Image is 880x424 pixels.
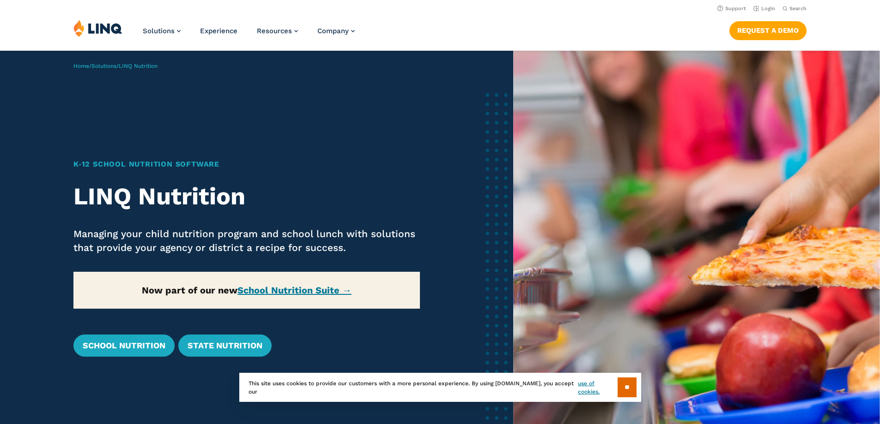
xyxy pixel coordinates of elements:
[73,63,89,69] a: Home
[143,19,355,50] nav: Primary Navigation
[237,285,352,296] a: School Nutrition Suite →
[783,5,807,12] button: Open Search Bar
[91,63,116,69] a: Solutions
[143,27,181,35] a: Solutions
[142,285,352,296] strong: Now part of our new
[257,27,292,35] span: Resources
[729,19,807,40] nav: Button Navigation
[178,334,272,357] a: State Nutrition
[717,6,746,12] a: Support
[73,227,420,255] p: Managing your child nutrition program and school lunch with solutions that provide your agency or...
[73,159,420,170] h1: K‑12 School Nutrition Software
[200,27,237,35] a: Experience
[578,379,617,396] a: use of cookies.
[119,63,158,69] span: LINQ Nutrition
[143,27,175,35] span: Solutions
[317,27,349,35] span: Company
[257,27,298,35] a: Resources
[73,19,122,37] img: LINQ | K‑12 Software
[317,27,355,35] a: Company
[239,373,641,402] div: This site uses cookies to provide our customers with a more personal experience. By using [DOMAIN...
[753,6,775,12] a: Login
[729,21,807,40] a: Request a Demo
[73,182,245,210] strong: LINQ Nutrition
[789,6,807,12] span: Search
[73,334,175,357] a: School Nutrition
[73,63,158,69] span: / /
